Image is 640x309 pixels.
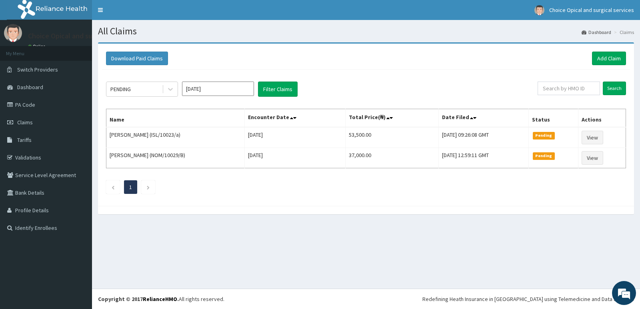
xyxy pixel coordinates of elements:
[17,84,43,91] span: Dashboard
[106,109,245,128] th: Name
[106,148,245,168] td: [PERSON_NAME] (NOM/10029/B)
[582,29,611,36] a: Dashboard
[98,26,634,36] h1: All Claims
[244,127,345,148] td: [DATE]
[582,131,603,144] a: View
[345,127,438,148] td: 53,500.00
[110,85,131,93] div: PENDING
[439,127,529,148] td: [DATE] 09:26:08 GMT
[98,295,179,303] strong: Copyright © 2017 .
[244,148,345,168] td: [DATE]
[106,127,245,148] td: [PERSON_NAME] (ISL/10023/a)
[529,109,578,128] th: Status
[143,295,177,303] a: RelianceHMO
[28,32,136,40] p: Choice Opical and surgical services
[439,148,529,168] td: [DATE] 12:59:11 GMT
[422,295,634,303] div: Redefining Heath Insurance in [GEOGRAPHIC_DATA] using Telemedicine and Data Science!
[592,52,626,65] a: Add Claim
[17,119,33,126] span: Claims
[258,82,298,97] button: Filter Claims
[533,132,555,139] span: Pending
[612,29,634,36] li: Claims
[534,5,544,15] img: User Image
[129,183,132,191] a: Page 1 is your current page
[182,82,254,96] input: Select Month and Year
[106,52,168,65] button: Download Paid Claims
[345,109,438,128] th: Total Price(₦)
[533,152,555,159] span: Pending
[28,44,47,49] a: Online
[244,109,345,128] th: Encounter Date
[578,109,626,128] th: Actions
[111,183,115,191] a: Previous page
[17,136,32,144] span: Tariffs
[92,289,640,309] footer: All rights reserved.
[538,82,600,95] input: Search by HMO ID
[439,109,529,128] th: Date Filed
[345,148,438,168] td: 37,000.00
[582,151,603,165] a: View
[603,82,626,95] input: Search
[146,183,150,191] a: Next page
[549,6,634,14] span: Choice Opical and surgical services
[4,24,22,42] img: User Image
[17,66,58,73] span: Switch Providers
